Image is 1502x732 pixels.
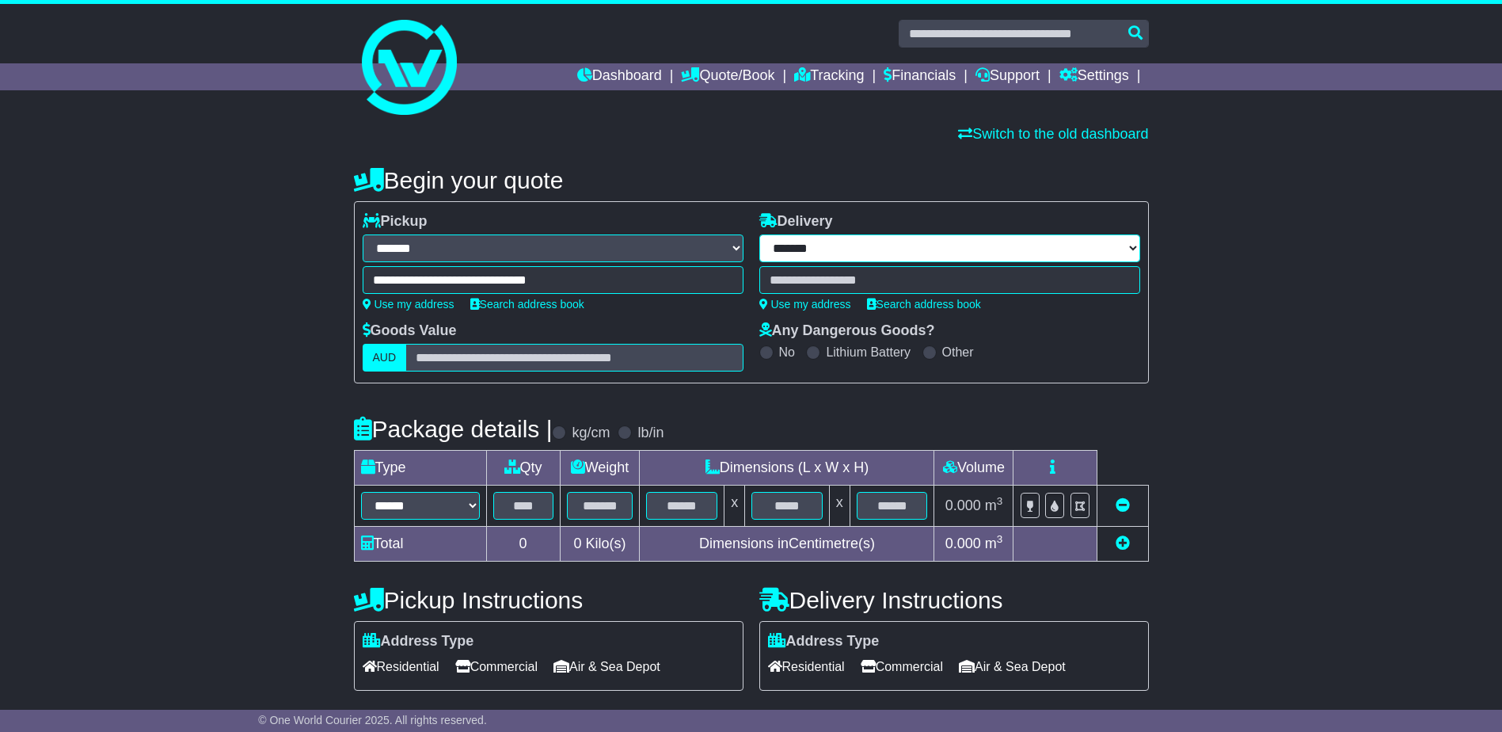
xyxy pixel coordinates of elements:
[985,536,1003,551] span: m
[959,654,1066,679] span: Air & Sea Depot
[958,126,1148,142] a: Switch to the old dashboard
[640,527,934,562] td: Dimensions in Centimetre(s)
[354,527,486,562] td: Total
[759,322,935,340] label: Any Dangerous Goods?
[1116,536,1130,551] a: Add new item
[553,654,660,679] span: Air & Sea Depot
[573,536,581,551] span: 0
[829,486,850,527] td: x
[945,498,981,513] span: 0.000
[354,416,553,442] h4: Package details |
[363,633,474,650] label: Address Type
[637,425,664,442] label: lb/in
[985,498,1003,513] span: m
[572,425,610,442] label: kg/cm
[681,63,774,90] a: Quote/Book
[759,298,851,311] a: Use my address
[861,654,943,679] span: Commercial
[354,167,1149,193] h4: Begin your quote
[577,63,662,90] a: Dashboard
[794,63,864,90] a: Tracking
[768,633,880,650] label: Address Type
[779,345,795,360] label: No
[997,495,1003,507] sup: 3
[470,298,584,311] a: Search address book
[1059,63,1129,90] a: Settings
[354,587,743,613] h4: Pickup Instructions
[724,486,745,527] td: x
[363,344,407,372] label: AUD
[455,654,538,679] span: Commercial
[363,654,439,679] span: Residential
[363,213,428,231] label: Pickup
[560,451,640,486] td: Weight
[997,533,1003,545] sup: 3
[560,527,640,562] td: Kilo(s)
[934,451,1013,486] td: Volume
[258,714,487,726] span: © One World Courier 2025. All rights reserved.
[640,451,934,486] td: Dimensions (L x W x H)
[363,298,454,311] a: Use my address
[759,587,1149,613] h4: Delivery Instructions
[867,298,981,311] a: Search address book
[945,536,981,551] span: 0.000
[486,451,560,486] td: Qty
[354,451,486,486] td: Type
[486,527,560,562] td: 0
[942,345,974,360] label: Other
[363,322,457,340] label: Goods Value
[759,213,833,231] label: Delivery
[884,63,956,90] a: Financials
[975,63,1040,90] a: Support
[768,654,845,679] span: Residential
[1116,498,1130,513] a: Remove this item
[826,345,911,360] label: Lithium Battery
